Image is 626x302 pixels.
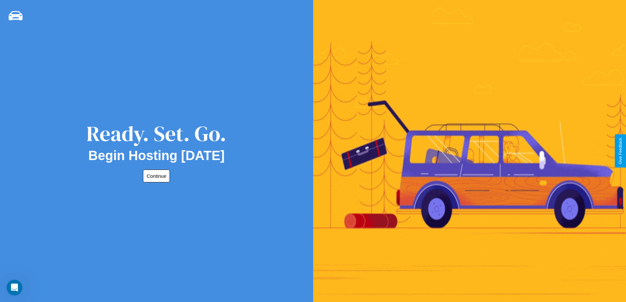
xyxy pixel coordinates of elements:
[88,148,225,163] h2: Begin Hosting [DATE]
[7,280,22,295] iframe: Intercom live chat
[618,138,623,164] div: Give Feedback
[86,119,226,148] div: Ready. Set. Go.
[143,170,170,182] button: Continue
